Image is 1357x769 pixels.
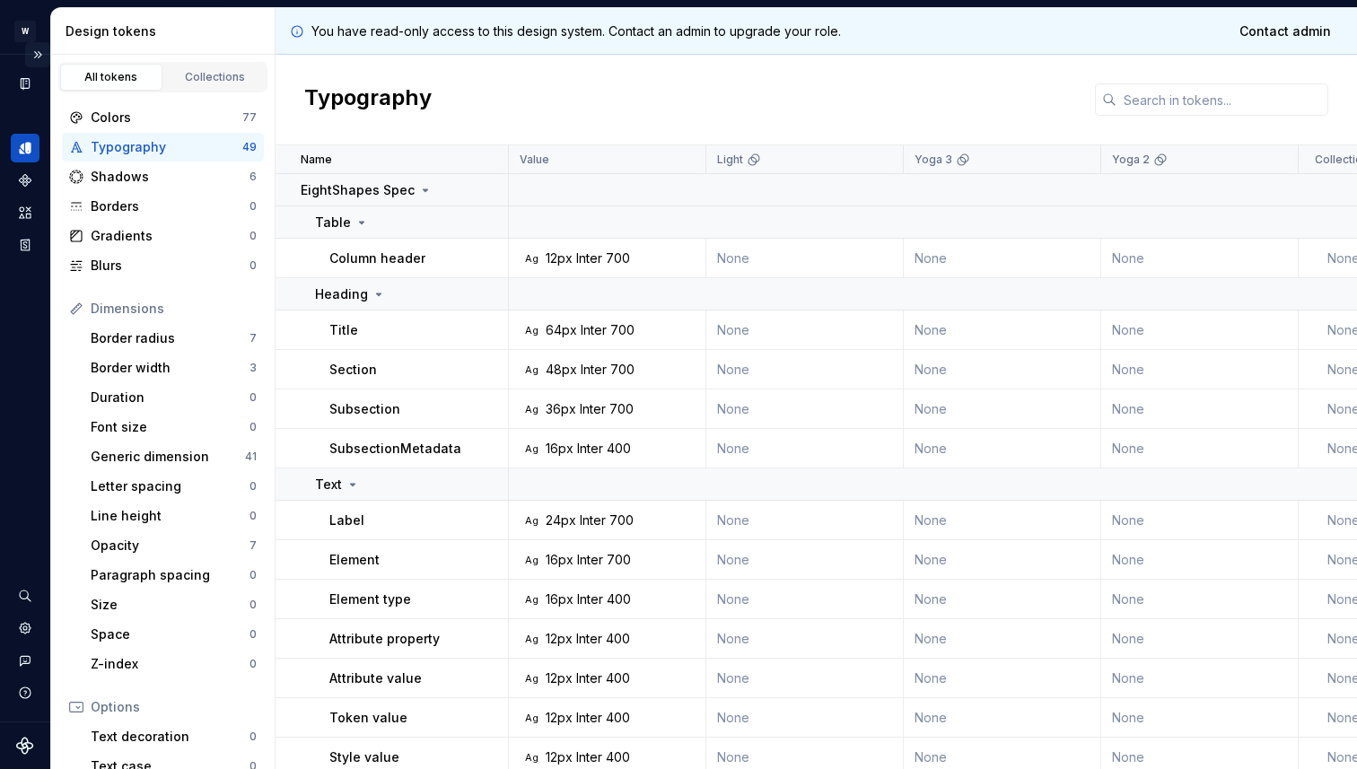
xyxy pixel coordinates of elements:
[301,153,332,167] p: Name
[606,630,630,648] div: 400
[606,669,630,687] div: 400
[25,42,50,67] button: Expand sidebar
[329,551,380,569] p: Element
[91,566,250,584] div: Paragraph spacing
[904,698,1101,738] td: None
[91,728,250,746] div: Text decoration
[329,709,407,727] p: Token value
[91,257,250,275] div: Blurs
[524,711,538,725] div: Ag
[62,133,264,162] a: Typography49
[83,324,264,353] a: Border radius7
[706,239,904,278] td: None
[904,501,1101,540] td: None
[62,222,264,250] a: Gradients0
[91,596,250,614] div: Size
[706,619,904,659] td: None
[62,251,264,280] a: Blurs0
[11,166,39,195] a: Components
[546,440,573,458] div: 16px
[706,580,904,619] td: None
[315,214,351,232] p: Table
[91,537,250,555] div: Opacity
[83,383,264,412] a: Duration0
[546,748,573,766] div: 12px
[329,748,399,766] p: Style value
[11,614,39,642] a: Settings
[250,627,257,642] div: 0
[581,321,607,339] div: Inter
[1116,83,1328,116] input: Search in tokens...
[83,650,264,678] a: Z-index0
[91,168,250,186] div: Shadows
[91,477,250,495] div: Letter spacing
[904,580,1101,619] td: None
[706,501,904,540] td: None
[250,538,257,553] div: 7
[524,513,538,528] div: Ag
[62,103,264,132] a: Colors77
[609,511,634,529] div: 700
[706,698,904,738] td: None
[91,197,250,215] div: Borders
[577,551,603,569] div: Inter
[16,737,34,755] svg: Supernova Logo
[250,598,257,612] div: 0
[706,659,904,698] td: None
[171,70,260,84] div: Collections
[91,300,257,318] div: Dimensions
[311,22,841,40] p: You have read-only access to this design system. Contact an admin to upgrade your role.
[250,258,257,273] div: 0
[706,310,904,350] td: None
[329,669,422,687] p: Attribute value
[66,70,156,84] div: All tokens
[904,310,1101,350] td: None
[717,153,743,167] p: Light
[11,581,39,610] div: Search ⌘K
[904,389,1101,429] td: None
[580,400,606,418] div: Inter
[11,69,39,98] a: Documentation
[1101,350,1299,389] td: None
[904,659,1101,698] td: None
[91,389,250,406] div: Duration
[577,440,603,458] div: Inter
[250,361,257,375] div: 3
[329,361,377,379] p: Section
[524,402,538,416] div: Ag
[524,671,538,686] div: Ag
[607,551,631,569] div: 700
[250,199,257,214] div: 0
[546,709,573,727] div: 12px
[250,390,257,405] div: 0
[242,110,257,125] div: 77
[11,198,39,227] a: Assets
[14,21,36,42] div: W
[577,590,603,608] div: Inter
[581,361,607,379] div: Inter
[329,400,400,418] p: Subsection
[606,249,630,267] div: 700
[1101,389,1299,429] td: None
[329,590,411,608] p: Element type
[706,429,904,468] td: None
[250,657,257,671] div: 0
[524,363,538,377] div: Ag
[4,12,47,50] button: W
[91,507,250,525] div: Line height
[250,229,257,243] div: 0
[11,134,39,162] a: Design tokens
[83,413,264,441] a: Font size0
[250,730,257,744] div: 0
[524,553,538,567] div: Ag
[1101,580,1299,619] td: None
[83,531,264,560] a: Opacity7
[83,472,264,501] a: Letter spacing0
[66,22,267,40] div: Design tokens
[91,329,250,347] div: Border radius
[91,698,257,716] div: Options
[904,239,1101,278] td: None
[91,359,250,377] div: Border width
